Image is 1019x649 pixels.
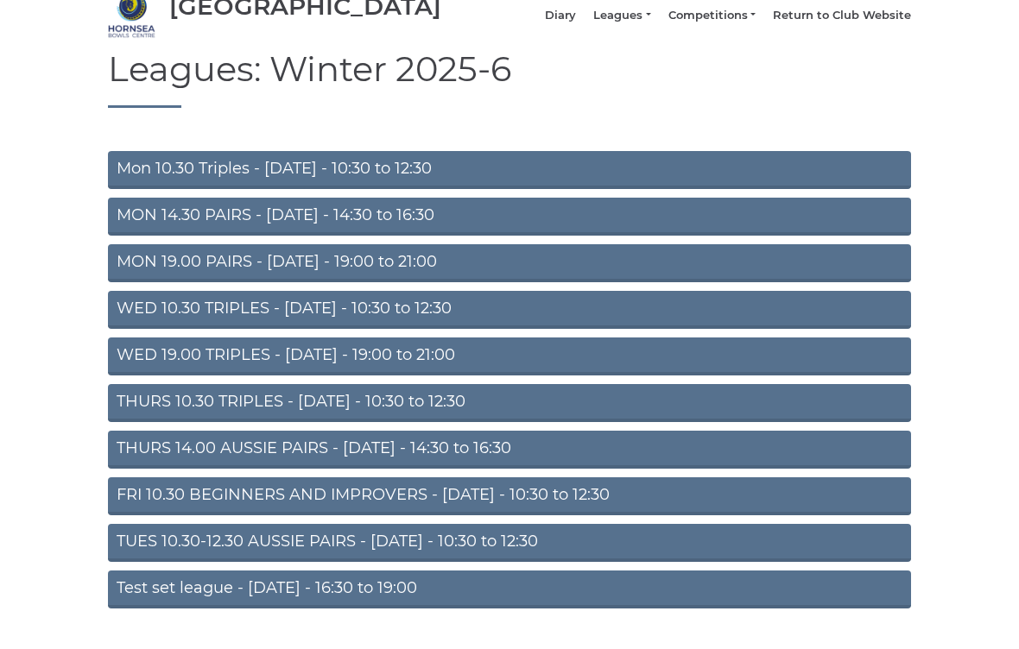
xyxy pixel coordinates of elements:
a: Competitions [668,8,756,23]
a: Mon 10.30 Triples - [DATE] - 10:30 to 12:30 [108,151,911,189]
a: Diary [545,8,576,23]
h1: Leagues: Winter 2025-6 [108,50,911,108]
a: TUES 10.30-12.30 AUSSIE PAIRS - [DATE] - 10:30 to 12:30 [108,524,911,562]
a: WED 19.00 TRIPLES - [DATE] - 19:00 to 21:00 [108,337,911,375]
a: WED 10.30 TRIPLES - [DATE] - 10:30 to 12:30 [108,291,911,329]
a: MON 19.00 PAIRS - [DATE] - 19:00 to 21:00 [108,244,911,282]
a: THURS 14.00 AUSSIE PAIRS - [DATE] - 14:30 to 16:30 [108,431,911,469]
a: THURS 10.30 TRIPLES - [DATE] - 10:30 to 12:30 [108,384,911,422]
a: FRI 10.30 BEGINNERS AND IMPROVERS - [DATE] - 10:30 to 12:30 [108,477,911,515]
a: Return to Club Website [773,8,911,23]
a: Leagues [593,8,650,23]
a: MON 14.30 PAIRS - [DATE] - 14:30 to 16:30 [108,198,911,236]
a: Test set league - [DATE] - 16:30 to 19:00 [108,570,911,608]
